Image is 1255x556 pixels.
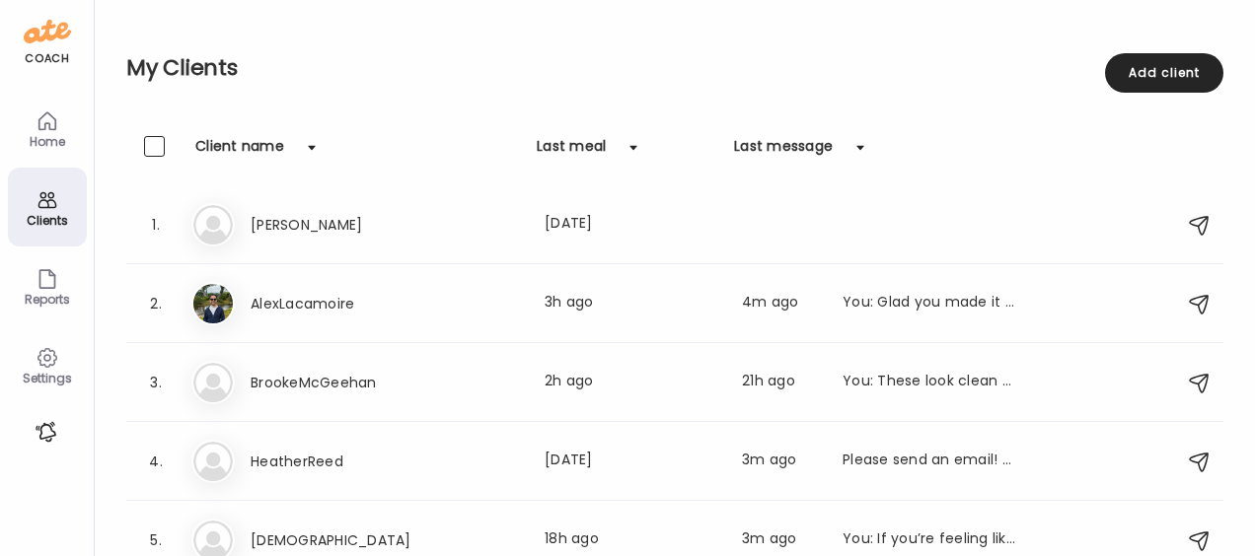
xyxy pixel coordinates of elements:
div: 3h ago [545,292,718,315]
div: 1. [144,213,168,237]
h3: AlexLacamoire [251,292,424,315]
div: 2. [144,292,168,315]
div: [DATE] [545,450,718,473]
div: Settings [12,372,83,384]
div: Client name [195,136,284,168]
div: Last meal [537,136,606,168]
div: 3m ago [742,450,819,473]
div: 4m ago [742,292,819,315]
div: 5. [144,528,168,552]
div: Last message [734,136,833,168]
div: [DATE] [545,213,718,237]
div: You: If you’re feeling like you need something more, try a small spoonful of nut butter with sea ... [843,528,1016,552]
h3: HeatherReed [251,450,424,473]
img: ate [24,16,71,47]
div: Clients [12,214,83,227]
div: Reports [12,293,83,306]
h3: BrookeMcGeehan [251,371,424,394]
div: 3m ago [742,528,819,552]
div: You: Glad you made it safe and sound and I like your plan of staying on track during the week to ... [843,292,1016,315]
div: 18h ago [545,528,718,552]
div: 21h ago [742,371,819,394]
div: Please send an email! And yes that sounds great! [843,450,1016,473]
div: coach [25,50,69,67]
div: Home [12,135,83,148]
div: Add client [1105,53,1223,93]
div: 3. [144,371,168,394]
div: 4. [144,450,168,473]
h2: My Clients [126,53,1223,83]
div: You: These look clean but I would do 3 meatballs! [843,371,1016,394]
h3: [PERSON_NAME] [251,213,424,237]
h3: [DEMOGRAPHIC_DATA] [251,528,424,552]
div: 2h ago [545,371,718,394]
